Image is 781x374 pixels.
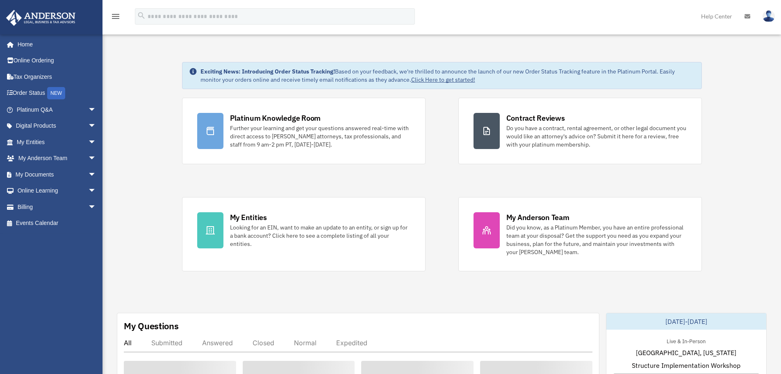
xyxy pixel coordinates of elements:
span: arrow_drop_down [88,166,105,183]
div: Based on your feedback, we're thrilled to announce the launch of our new Order Status Tracking fe... [200,67,695,84]
div: Contract Reviews [506,113,565,123]
a: Platinum Knowledge Room Further your learning and get your questions answered real-time with dire... [182,98,426,164]
span: [GEOGRAPHIC_DATA], [US_STATE] [636,348,736,358]
div: Closed [253,339,274,347]
a: Events Calendar [6,215,109,232]
div: All [124,339,132,347]
a: Digital Productsarrow_drop_down [6,118,109,134]
a: My Documentsarrow_drop_down [6,166,109,183]
a: Click Here to get started! [411,76,475,83]
span: arrow_drop_down [88,199,105,216]
a: Tax Organizers [6,69,109,85]
div: Live & In-Person [660,336,712,345]
div: Submitted [151,339,182,347]
div: Normal [294,339,316,347]
div: Answered [202,339,233,347]
span: arrow_drop_down [88,183,105,200]
span: arrow_drop_down [88,134,105,151]
div: Do you have a contract, rental agreement, or other legal document you would like an attorney's ad... [506,124,687,149]
div: [DATE]-[DATE] [606,313,766,330]
span: arrow_drop_down [88,150,105,167]
div: Further your learning and get your questions answered real-time with direct access to [PERSON_NAM... [230,124,410,149]
a: Home [6,36,105,53]
img: Anderson Advisors Platinum Portal [4,10,78,26]
a: Online Ordering [6,53,109,69]
a: My Entities Looking for an EIN, want to make an update to an entity, or sign up for a bank accoun... [182,197,426,271]
span: arrow_drop_down [88,101,105,118]
div: My Entities [230,212,267,223]
div: My Anderson Team [506,212,569,223]
a: My Entitiesarrow_drop_down [6,134,109,150]
a: Order StatusNEW [6,85,109,102]
a: menu [111,14,121,21]
div: Platinum Knowledge Room [230,113,321,123]
span: Structure Implementation Workshop [632,360,740,370]
a: My Anderson Teamarrow_drop_down [6,150,109,167]
a: Online Learningarrow_drop_down [6,183,109,199]
div: My Questions [124,320,179,332]
a: Platinum Q&Aarrow_drop_down [6,101,109,118]
a: Contract Reviews Do you have a contract, rental agreement, or other legal document you would like... [458,98,702,164]
a: My Anderson Team Did you know, as a Platinum Member, you have an entire professional team at your... [458,197,702,271]
div: NEW [47,87,65,99]
i: menu [111,11,121,21]
div: Looking for an EIN, want to make an update to an entity, or sign up for a bank account? Click her... [230,223,410,248]
strong: Exciting News: Introducing Order Status Tracking! [200,68,335,75]
span: arrow_drop_down [88,118,105,135]
i: search [137,11,146,20]
img: User Pic [763,10,775,22]
div: Did you know, as a Platinum Member, you have an entire professional team at your disposal? Get th... [506,223,687,256]
div: Expedited [336,339,367,347]
a: Billingarrow_drop_down [6,199,109,215]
